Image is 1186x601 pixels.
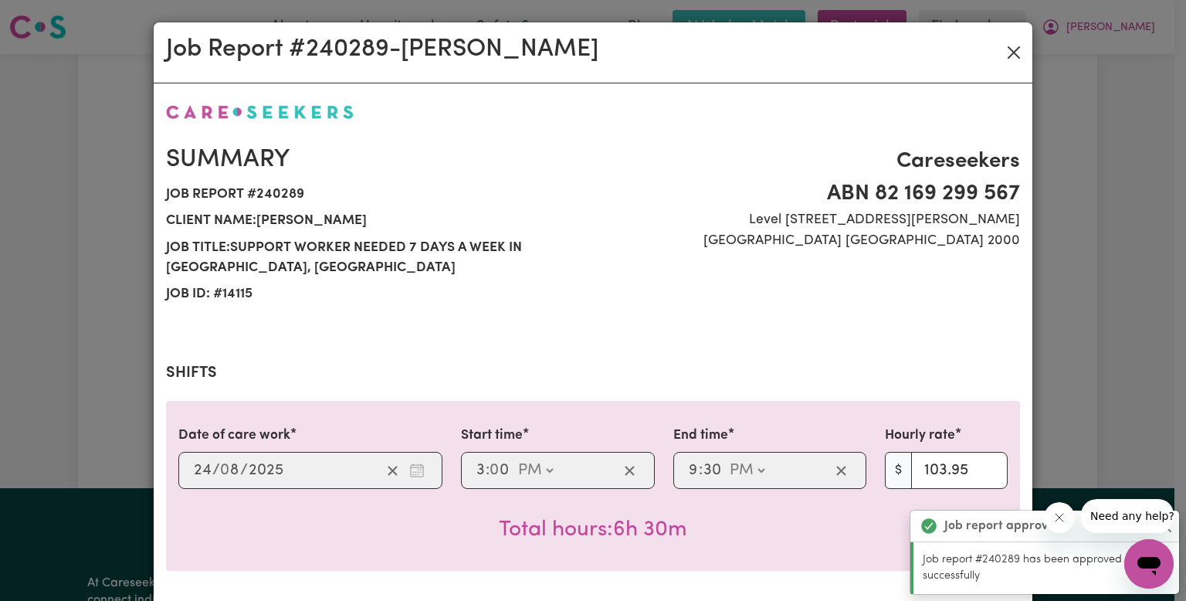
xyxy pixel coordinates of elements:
[9,11,93,23] span: Need any help?
[602,178,1020,210] span: ABN 82 169 299 567
[178,426,290,446] label: Date of care work
[166,281,584,307] span: Job ID: # 14115
[166,105,354,119] img: Careseekers logo
[923,552,1170,585] p: Job report #240289 has been approved successfully
[166,235,584,282] span: Job title: Support Worker Needed 7 Days A Week In [GEOGRAPHIC_DATA], [GEOGRAPHIC_DATA]
[1124,539,1174,589] iframe: Button to launch messaging window
[490,463,499,478] span: 0
[381,459,405,482] button: Clear date
[499,519,687,541] span: Total hours worked: 6 hours 30 minutes
[602,145,1020,178] span: Careseekers
[1001,40,1026,65] button: Close
[166,145,584,175] h2: Summary
[240,462,248,479] span: /
[944,517,1062,535] strong: Job report approved
[212,462,220,479] span: /
[699,462,703,479] span: :
[673,426,728,446] label: End time
[166,35,598,64] h2: Job Report # 240289 - [PERSON_NAME]
[193,459,212,482] input: --
[486,462,490,479] span: :
[1044,502,1075,533] iframe: Close message
[490,459,510,482] input: --
[166,182,584,208] span: Job report # 240289
[885,426,955,446] label: Hourly rate
[885,452,912,489] span: $
[688,459,699,482] input: --
[602,210,1020,230] span: Level [STREET_ADDRESS][PERSON_NAME]
[405,459,429,482] button: Enter the date of care work
[703,459,722,482] input: --
[221,459,240,482] input: --
[461,426,523,446] label: Start time
[248,459,284,482] input: ----
[220,463,229,478] span: 0
[166,208,584,234] span: Client name: [PERSON_NAME]
[166,364,1020,382] h2: Shifts
[1081,499,1174,533] iframe: Message from company
[476,459,486,482] input: --
[602,231,1020,251] span: [GEOGRAPHIC_DATA] [GEOGRAPHIC_DATA] 2000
